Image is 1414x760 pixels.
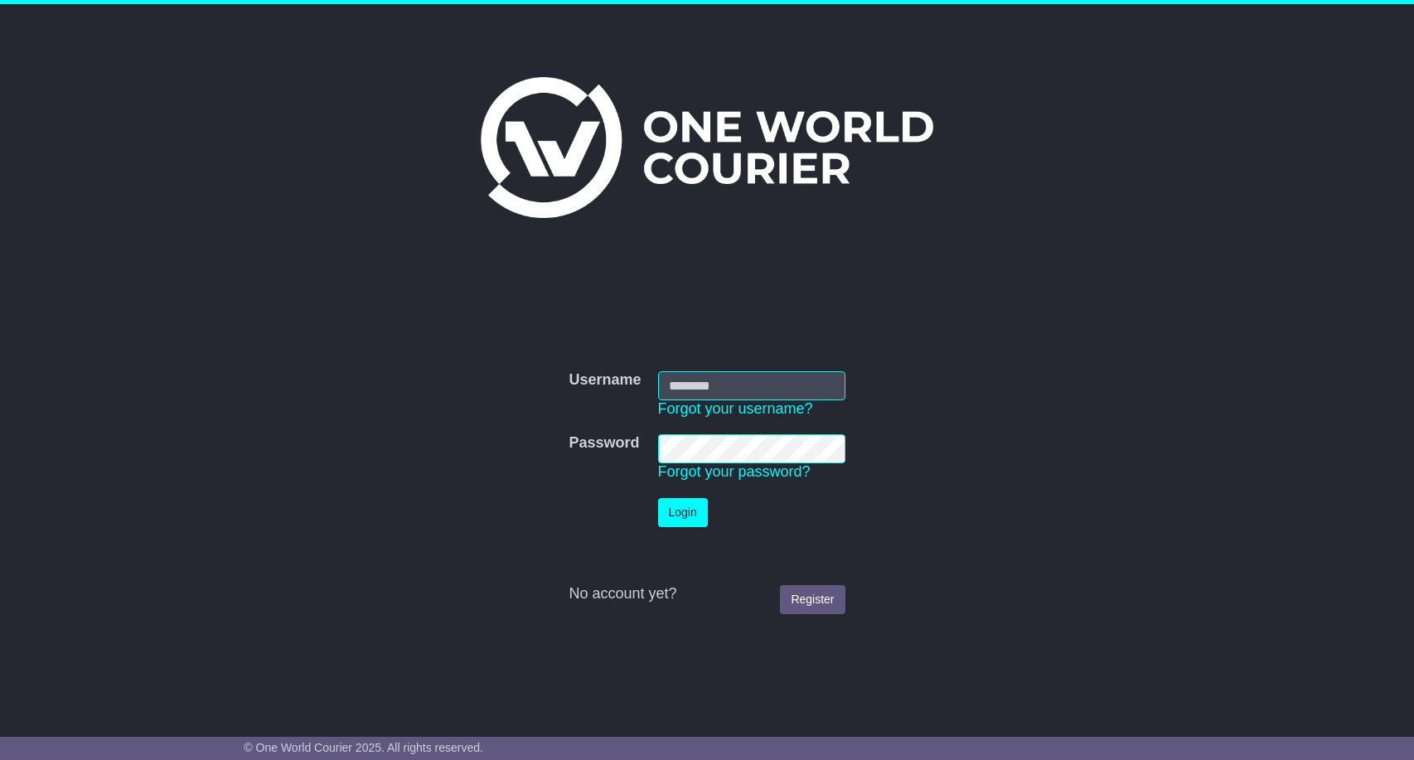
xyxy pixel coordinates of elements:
a: Register [780,585,845,614]
div: No account yet? [569,585,845,603]
a: Forgot your password? [658,463,811,480]
label: Username [569,371,641,390]
img: One World [481,77,933,218]
button: Login [658,498,708,527]
label: Password [569,434,639,453]
a: Forgot your username? [658,400,813,417]
span: © One World Courier 2025. All rights reserved. [244,741,483,754]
